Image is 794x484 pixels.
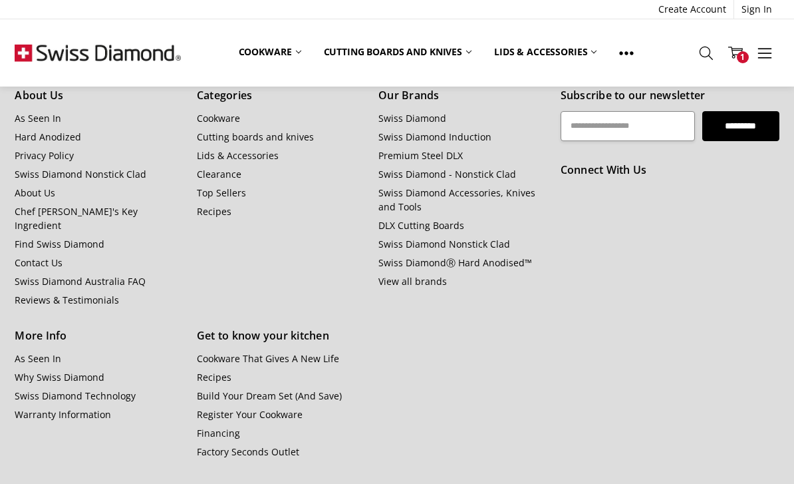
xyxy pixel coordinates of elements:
[15,112,61,124] a: As Seen In
[15,294,119,306] a: Reviews & Testimonials
[737,51,749,63] span: 1
[15,256,63,269] a: Contact Us
[721,36,750,69] a: 1
[483,37,608,66] a: Lids & Accessories
[197,112,240,124] a: Cookware
[378,186,535,213] a: Swiss Diamond Accessories, Knives and Tools
[378,219,464,232] a: DLX Cutting Boards
[378,112,446,124] a: Swiss Diamond
[15,275,146,288] a: Swiss Diamond Australia FAQ
[197,408,303,421] a: Register Your Cookware
[15,352,61,365] a: As Seen In
[15,329,182,342] h5: More Info
[15,205,138,232] a: Chef [PERSON_NAME]'s Key Ingredient
[15,238,104,250] a: Find Swiss Diamond
[197,329,364,342] h5: Get to know your kitchen
[378,168,516,180] a: Swiss Diamond - Nonstick Clad
[15,186,55,199] a: About Us
[197,168,241,180] a: Clearance
[15,19,181,86] img: Free Shipping On Every Order
[15,389,136,402] a: Swiss Diamond Technology
[227,37,313,66] a: Cookware
[197,389,342,402] a: Build Your Dream Set (And Save)
[378,89,545,102] h5: Our Brands
[378,256,532,269] a: Swiss DiamondⓇ Hard Anodised™
[197,205,231,218] a: Recipes
[15,149,74,162] a: Privacy Policy
[15,371,104,383] a: Why Swiss Diamond
[15,130,81,143] a: Hard Anodized
[15,168,146,180] a: Swiss Diamond Nonstick Clad
[15,89,182,102] h5: About Us
[378,238,510,250] a: Swiss Diamond Nonstick Clad
[15,408,111,421] a: Warranty Information
[608,37,645,67] a: Show All
[378,149,463,162] a: Premium Steel DLX
[197,427,240,439] a: Financing
[313,37,483,66] a: Cutting boards and knives
[197,352,339,365] a: Cookware That Gives A New Life
[197,371,231,383] a: Recipes
[378,275,447,288] a: View all brands
[197,130,314,143] a: Cutting boards and knives
[378,130,491,143] a: Swiss Diamond Induction
[561,163,779,176] h5: Connect With Us
[561,89,779,102] h5: Subscribe to our newsletter
[197,89,364,102] h5: Categories
[197,149,279,162] a: Lids & Accessories
[197,445,299,458] a: Factory Seconds Outlet
[197,186,246,199] a: Top Sellers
